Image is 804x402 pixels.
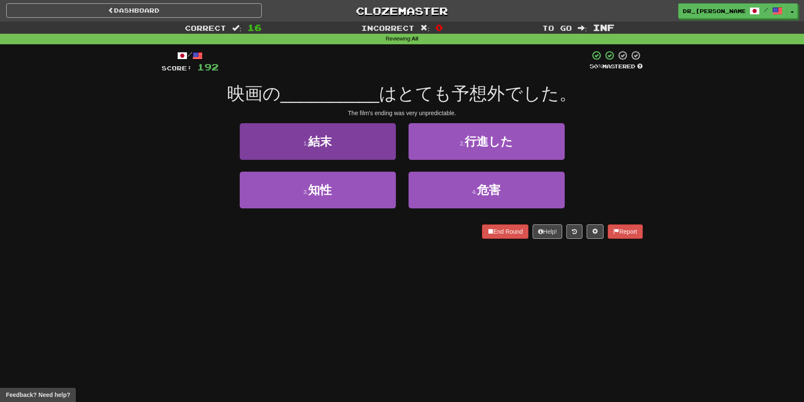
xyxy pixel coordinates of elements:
[678,3,787,19] a: Dr_[PERSON_NAME] /
[566,224,582,239] button: Round history (alt+y)
[379,84,577,103] span: はとても予想外でした。
[162,109,643,117] div: The film's ending was very unpredictable.
[185,24,226,32] span: Correct
[227,84,281,103] span: 映画の
[162,50,219,61] div: /
[533,224,563,239] button: Help!
[308,135,332,148] span: 結末
[590,63,643,70] div: Mastered
[308,183,332,197] span: 知性
[590,63,602,70] span: 50 %
[764,7,768,13] span: /
[361,24,414,32] span: Incorrect
[6,391,70,399] span: Open feedback widget
[460,140,465,147] small: 2 .
[593,22,615,32] span: Inf
[6,3,262,18] a: Dashboard
[232,24,241,32] span: :
[409,123,565,160] button: 2.行進した
[608,224,642,239] button: Report
[477,183,501,197] span: 危害
[465,135,513,148] span: 行進した
[162,65,192,72] span: Score:
[240,172,396,208] button: 3.知性
[472,189,477,195] small: 4 .
[247,22,262,32] span: 16
[409,172,565,208] button: 4.危害
[303,189,309,195] small: 3 .
[281,84,379,103] span: __________
[240,123,396,160] button: 1.結末
[303,140,309,147] small: 1 .
[274,3,530,18] a: Clozemaster
[683,7,745,15] span: Dr_[PERSON_NAME]
[578,24,587,32] span: :
[411,36,418,42] strong: All
[542,24,572,32] span: To go
[436,22,443,32] span: 0
[197,62,219,72] span: 192
[420,24,430,32] span: :
[482,224,528,239] button: End Round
